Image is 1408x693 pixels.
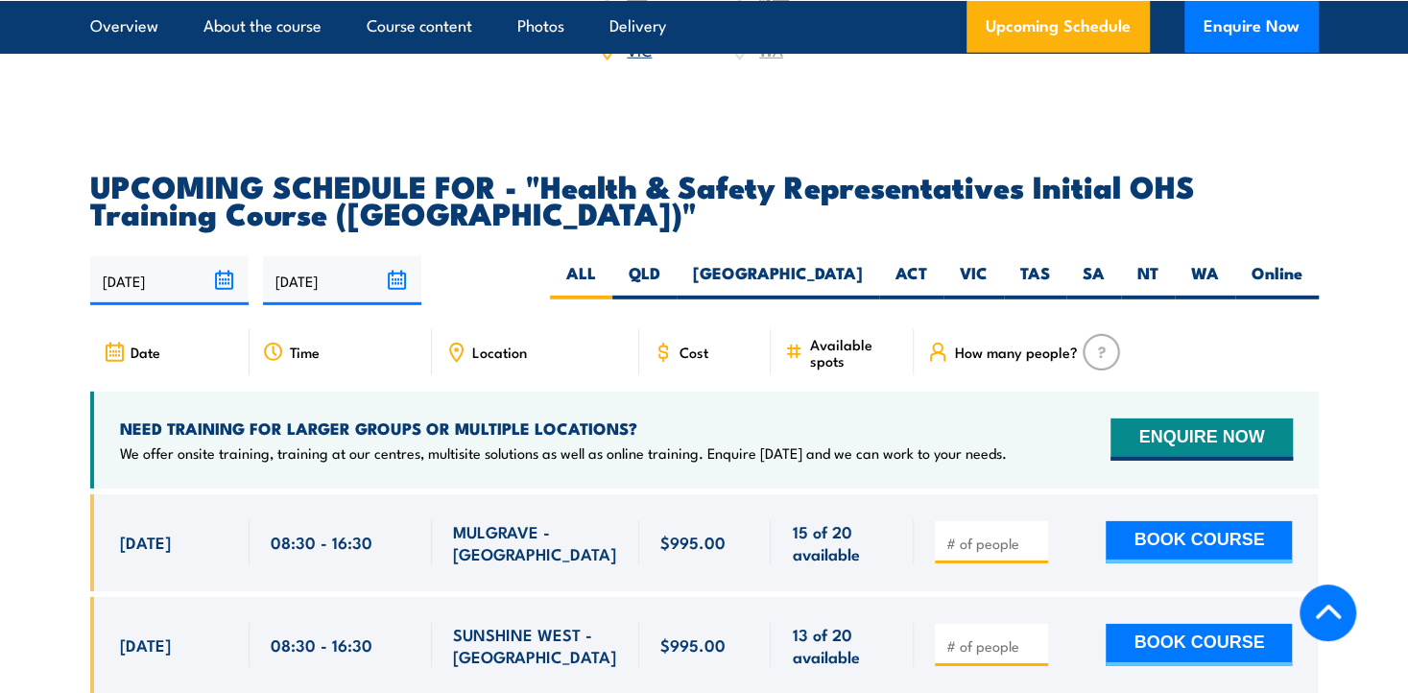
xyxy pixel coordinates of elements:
label: SA [1066,262,1121,299]
label: WA [1175,262,1235,299]
label: QLD [612,262,677,299]
input: From date [90,256,249,305]
label: Online [1235,262,1319,299]
input: # of people [945,636,1041,656]
button: ENQUIRE NOW [1110,418,1292,461]
h2: UPCOMING SCHEDULE FOR - "Health & Safety Representatives Initial OHS Training Course ([GEOGRAPHIC... [90,172,1319,226]
label: ALL [550,262,612,299]
span: $995.00 [660,633,726,656]
span: Location [472,344,527,360]
label: VIC [943,262,1004,299]
label: [GEOGRAPHIC_DATA] [677,262,879,299]
span: 15 of 20 available [792,520,893,565]
label: TAS [1004,262,1066,299]
a: VIC [627,37,652,60]
button: BOOK COURSE [1106,521,1292,563]
span: Cost [680,344,708,360]
span: $995.00 [660,531,726,553]
span: 08:30 - 16:30 [271,633,372,656]
input: To date [263,256,421,305]
span: [DATE] [120,531,171,553]
span: 13 of 20 available [792,623,893,668]
span: 08:30 - 16:30 [271,531,372,553]
h4: NEED TRAINING FOR LARGER GROUPS OR MULTIPLE LOCATIONS? [120,418,1007,439]
input: # of people [945,534,1041,553]
span: Available spots [809,336,900,369]
span: [DATE] [120,633,171,656]
span: MULGRAVE - [GEOGRAPHIC_DATA] [453,520,618,565]
label: ACT [879,262,943,299]
span: Date [131,344,160,360]
p: We offer onsite training, training at our centres, multisite solutions as well as online training... [120,443,1007,463]
span: How many people? [954,344,1077,360]
span: SUNSHINE WEST - [GEOGRAPHIC_DATA] [453,623,618,668]
span: Time [290,344,320,360]
button: BOOK COURSE [1106,624,1292,666]
label: NT [1121,262,1175,299]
